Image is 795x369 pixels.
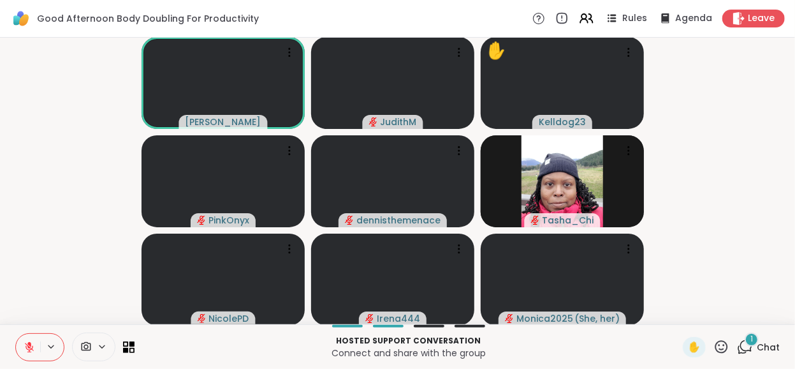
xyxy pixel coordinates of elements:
span: 1 [750,334,753,345]
span: ✋ [688,340,701,355]
span: audio-muted [197,216,206,225]
span: Kelldog23 [539,116,586,128]
span: Leave [748,12,775,25]
span: dennisthemenace [356,214,441,227]
img: Tasha_Chi [521,135,603,227]
span: Chat [757,341,780,354]
span: audio-muted [505,314,514,323]
span: ( She, her ) [574,312,620,325]
span: [PERSON_NAME] [186,116,261,128]
span: NicolePD [209,312,249,325]
span: Monica2025 [516,312,573,325]
span: audio-muted [198,314,207,323]
span: Irena444 [377,312,420,325]
span: PinkOnyx [208,214,249,227]
img: ShareWell Logomark [10,8,32,29]
span: audio-muted [365,314,374,323]
p: Hosted support conversation [142,335,675,347]
span: JudithM [381,116,417,128]
span: Good Afternoon Body Doubling For Productivity [37,12,259,25]
span: audio-muted [345,216,354,225]
div: ✋ [486,38,506,63]
span: Agenda [675,12,712,25]
span: Tasha_Chi [543,214,594,227]
span: audio-muted [531,216,540,225]
span: Rules [622,12,647,25]
p: Connect and share with the group [142,347,675,359]
span: audio-muted [369,117,378,126]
